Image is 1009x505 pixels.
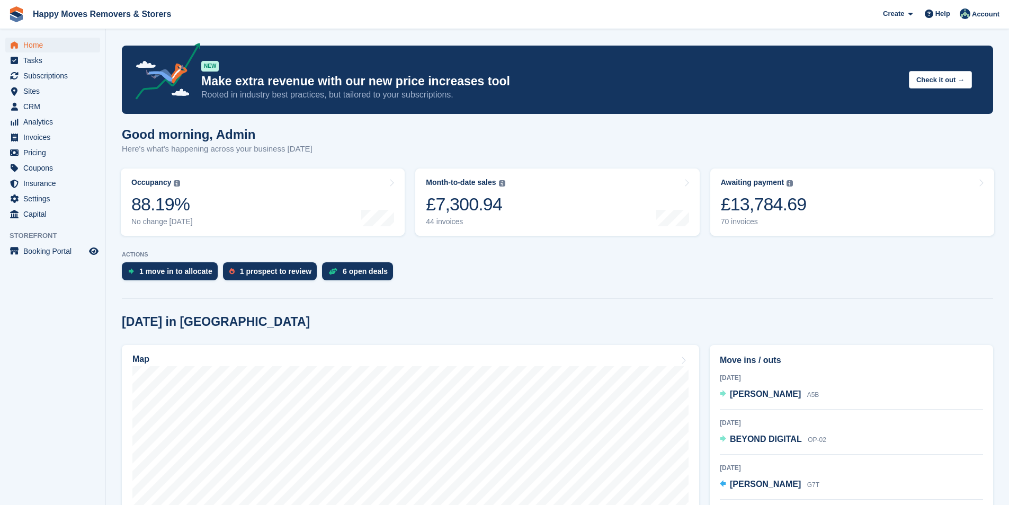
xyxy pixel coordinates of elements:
[909,71,972,88] button: Check it out →
[5,207,100,222] a: menu
[322,262,398,286] a: 6 open deals
[5,68,100,83] a: menu
[23,207,87,222] span: Capital
[972,9,999,20] span: Account
[720,373,983,383] div: [DATE]
[23,68,87,83] span: Subscriptions
[87,245,100,258] a: Preview store
[935,8,950,19] span: Help
[960,8,970,19] img: Admin
[128,268,134,274] img: move_ins_to_allocate_icon-fdf77a2bb77ea45bf5b3d319d69a93e2d87916cf1d5bf7949dd705db3b84f3ca.svg
[23,145,87,160] span: Pricing
[415,169,699,236] a: Month-to-date sales £7,300.94 44 invoices
[807,391,819,398] span: A5B
[720,388,819,402] a: [PERSON_NAME] A5B
[721,178,784,187] div: Awaiting payment
[720,418,983,428] div: [DATE]
[720,463,983,473] div: [DATE]
[223,262,322,286] a: 1 prospect to review
[139,267,212,276] div: 1 move in to allocate
[720,354,983,367] h2: Move ins / outs
[23,191,87,206] span: Settings
[122,143,312,155] p: Here's what's happening across your business [DATE]
[131,193,193,215] div: 88.19%
[426,178,496,187] div: Month-to-date sales
[5,145,100,160] a: menu
[730,389,801,398] span: [PERSON_NAME]
[122,262,223,286] a: 1 move in to allocate
[23,130,87,145] span: Invoices
[122,315,310,329] h2: [DATE] in [GEOGRAPHIC_DATA]
[122,127,312,141] h1: Good morning, Admin
[710,169,994,236] a: Awaiting payment £13,784.69 70 invoices
[121,169,405,236] a: Occupancy 88.19% No change [DATE]
[5,161,100,175] a: menu
[23,161,87,175] span: Coupons
[5,114,100,129] a: menu
[730,480,801,489] span: [PERSON_NAME]
[201,74,900,89] p: Make extra revenue with our new price increases tool
[127,43,201,103] img: price-adjustments-announcement-icon-8257ccfd72463d97f412b2fc003d46551f7dbcb40ab6d574587a9cd5c0d94...
[23,84,87,99] span: Sites
[343,267,388,276] div: 6 open deals
[5,53,100,68] a: menu
[426,217,505,226] div: 44 invoices
[23,176,87,191] span: Insurance
[8,6,24,22] img: stora-icon-8386f47178a22dfd0bd8f6a31ec36ba5ce8667c1dd55bd0f319d3a0aa187defe.svg
[23,38,87,52] span: Home
[5,130,100,145] a: menu
[29,5,175,23] a: Happy Moves Removers & Storers
[229,268,235,274] img: prospect-51fa495bee0391a8d652442698ab0144808aea92771e9ea1ae160a38d050c398.svg
[720,433,826,447] a: BEYOND DIGITAL OP-02
[23,53,87,68] span: Tasks
[5,84,100,99] a: menu
[23,114,87,129] span: Analytics
[131,217,193,226] div: No change [DATE]
[10,231,105,241] span: Storefront
[720,478,819,492] a: [PERSON_NAME] G7T
[5,38,100,52] a: menu
[5,244,100,259] a: menu
[721,217,807,226] div: 70 invoices
[883,8,904,19] span: Create
[23,99,87,114] span: CRM
[808,436,826,444] span: OP-02
[201,89,900,101] p: Rooted in industry best practices, but tailored to your subscriptions.
[174,180,180,187] img: icon-info-grey-7440780725fd019a000dd9b08b2336e03edf1995a4989e88bcd33f0948082b44.svg
[499,180,505,187] img: icon-info-grey-7440780725fd019a000dd9b08b2336e03edf1995a4989e88bcd33f0948082b44.svg
[730,435,802,444] span: BEYOND DIGITAL
[426,193,505,215] div: £7,300.94
[807,481,819,489] span: G7T
[131,178,171,187] div: Occupancy
[122,251,993,258] p: ACTIONS
[721,193,807,215] div: £13,784.69
[328,268,337,275] img: deal-1b604bf984904fb50ccaf53a9ad4b4a5d6e5aea283cecdc64d6e3604feb123c2.svg
[201,61,219,72] div: NEW
[240,267,311,276] div: 1 prospect to review
[5,191,100,206] a: menu
[5,99,100,114] a: menu
[787,180,793,187] img: icon-info-grey-7440780725fd019a000dd9b08b2336e03edf1995a4989e88bcd33f0948082b44.svg
[132,355,149,364] h2: Map
[5,176,100,191] a: menu
[23,244,87,259] span: Booking Portal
